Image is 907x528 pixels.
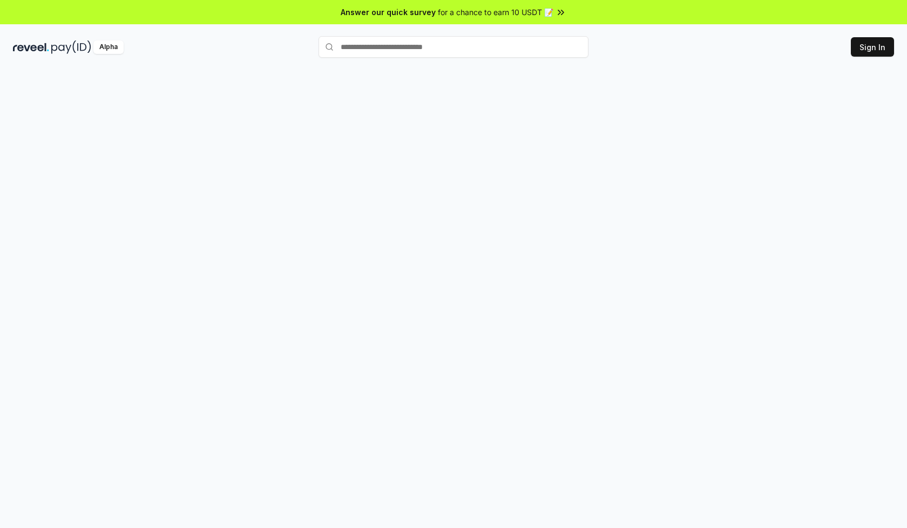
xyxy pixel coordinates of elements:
[13,40,49,54] img: reveel_dark
[341,6,436,18] span: Answer our quick survey
[438,6,553,18] span: for a chance to earn 10 USDT 📝
[851,37,894,57] button: Sign In
[51,40,91,54] img: pay_id
[93,40,124,54] div: Alpha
